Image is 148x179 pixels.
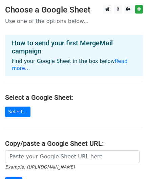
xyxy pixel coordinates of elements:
[12,58,128,71] a: Read more...
[5,150,140,163] input: Paste your Google Sheet URL here
[5,18,143,25] p: Use one of the options below...
[5,93,143,102] h4: Select a Google Sheet:
[5,164,75,170] small: Example: [URL][DOMAIN_NAME]
[12,58,136,72] p: Find your Google Sheet in the box below
[5,139,143,148] h4: Copy/paste a Google Sheet URL:
[12,39,136,55] h4: How to send your first MergeMail campaign
[5,5,143,15] h3: Choose a Google Sheet
[5,107,30,117] a: Select...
